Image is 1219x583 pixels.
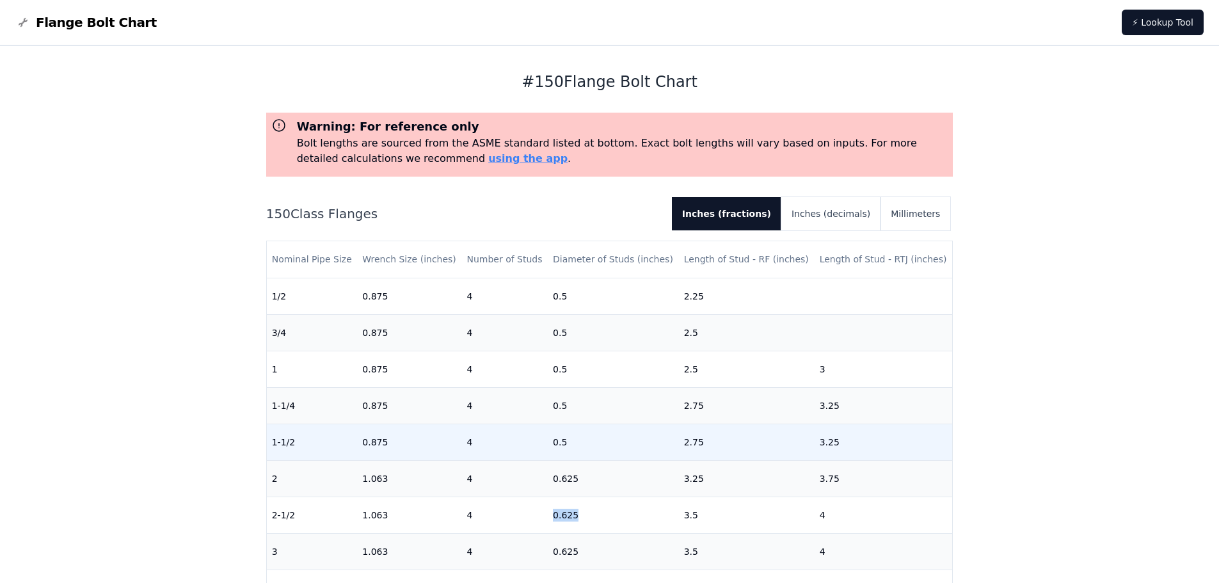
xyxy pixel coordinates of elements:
[548,533,679,570] td: 0.625
[357,533,461,570] td: 1.063
[815,460,953,497] td: 3.75
[880,197,950,230] button: Millimeters
[815,387,953,424] td: 3.25
[548,241,679,278] th: Diameter of Studs (inches)
[267,351,358,387] td: 1
[267,278,358,314] td: 1/2
[461,497,548,533] td: 4
[266,205,662,223] h2: 150 Class Flanges
[461,314,548,351] td: 4
[679,351,815,387] td: 2.5
[548,497,679,533] td: 0.625
[679,387,815,424] td: 2.75
[548,314,679,351] td: 0.5
[461,533,548,570] td: 4
[357,351,461,387] td: 0.875
[267,460,358,497] td: 2
[357,424,461,460] td: 0.875
[461,351,548,387] td: 4
[548,351,679,387] td: 0.5
[297,136,948,166] p: Bolt lengths are sourced from the ASME standard listed at bottom. Exact bolt lengths will vary ba...
[15,15,31,30] img: Flange Bolt Chart Logo
[357,497,461,533] td: 1.063
[267,424,358,460] td: 1-1/2
[357,314,461,351] td: 0.875
[267,533,358,570] td: 3
[357,241,461,278] th: Wrench Size (inches)
[461,278,548,314] td: 4
[815,497,953,533] td: 4
[679,497,815,533] td: 3.5
[815,533,953,570] td: 4
[461,424,548,460] td: 4
[36,13,157,31] span: Flange Bolt Chart
[267,387,358,424] td: 1-1/4
[15,13,157,31] a: Flange Bolt Chart LogoFlange Bolt Chart
[548,424,679,460] td: 0.5
[679,278,815,314] td: 2.25
[461,460,548,497] td: 4
[815,351,953,387] td: 3
[461,241,548,278] th: Number of Studs
[815,241,953,278] th: Length of Stud - RTJ (inches)
[679,241,815,278] th: Length of Stud - RF (inches)
[815,424,953,460] td: 3.25
[357,460,461,497] td: 1.063
[679,533,815,570] td: 3.5
[267,497,358,533] td: 2-1/2
[461,387,548,424] td: 4
[357,387,461,424] td: 0.875
[267,314,358,351] td: 3/4
[679,314,815,351] td: 2.5
[781,197,880,230] button: Inches (decimals)
[548,278,679,314] td: 0.5
[266,72,953,92] h1: # 150 Flange Bolt Chart
[679,424,815,460] td: 2.75
[297,118,948,136] h3: Warning: For reference only
[357,278,461,314] td: 0.875
[679,460,815,497] td: 3.25
[672,197,781,230] button: Inches (fractions)
[548,460,679,497] td: 0.625
[488,152,568,164] a: using the app
[267,241,358,278] th: Nominal Pipe Size
[548,387,679,424] td: 0.5
[1122,10,1204,35] a: ⚡ Lookup Tool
